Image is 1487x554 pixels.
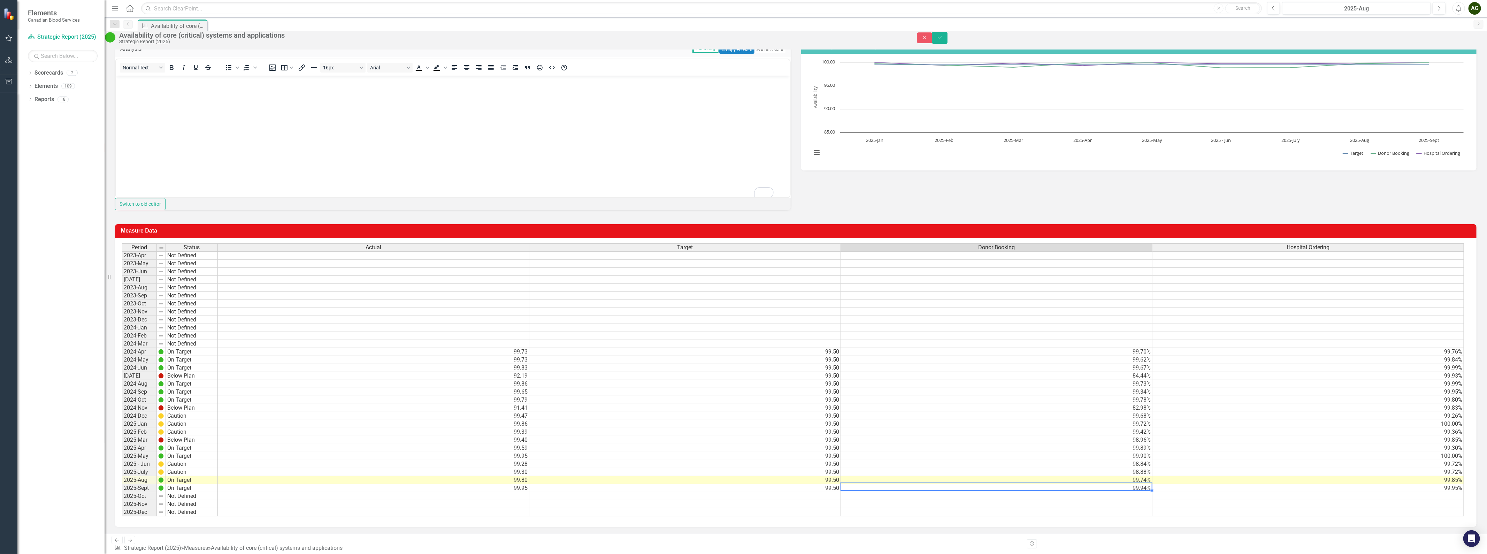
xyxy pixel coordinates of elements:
td: 99.73 [218,356,529,364]
td: 2025-Nov [122,500,157,508]
span: Arial [370,65,404,70]
span: Status [184,244,200,251]
td: 99.40 [218,436,529,444]
td: 99.50 [529,380,841,388]
td: 99.80% [1152,396,1464,404]
td: Not Defined [166,332,218,340]
button: Switch to old editor [115,198,166,210]
td: 99.72% [1152,460,1464,468]
td: 99.99% [1152,380,1464,388]
td: 99.36% [1152,428,1464,436]
td: 99.39 [218,428,529,436]
div: Numbered list [240,63,258,73]
td: 99.50 [529,476,841,484]
span: Search [1235,5,1250,11]
div: 2025-Aug [1285,5,1428,13]
button: Font Arial [367,63,413,73]
td: 99.50 [529,484,841,492]
div: 109 [61,83,75,89]
td: 99.95 [218,452,529,460]
button: HTML Editor [546,63,558,73]
td: Not Defined [166,300,218,308]
a: Strategic Report (2025) [124,545,181,551]
text: 2025-Sept [1419,137,1439,143]
td: On Target [166,364,218,372]
td: 99.42% [841,428,1152,436]
td: 98.84% [841,460,1152,468]
text: Donor Booking [1378,150,1409,156]
td: 2023-Apr [122,251,157,260]
td: Not Defined [166,308,218,316]
button: Block Normal Text [120,63,165,73]
td: [DATE] [122,372,157,380]
img: Yx0AAAAASUVORK5CYII= [158,421,164,427]
td: On Target [166,452,218,460]
td: 2025-Jan [122,420,157,428]
td: 2025-Oct [122,492,157,500]
img: 8DAGhfEEPCf229AAAAAElFTkSuQmCC [158,501,164,507]
button: Horizontal line [308,63,320,73]
button: AI Assistant [754,46,785,53]
td: On Target [166,396,218,404]
img: 8DAGhfEEPCf229AAAAAElFTkSuQmCC [158,309,164,314]
td: 99.83 [218,364,529,372]
td: 2023-May [122,260,157,268]
td: 99.89% [841,444,1152,452]
td: 99.50 [529,452,841,460]
div: Strategic Report (2025) [119,39,903,44]
td: Caution [166,420,218,428]
img: 8DAGhfEEPCf229AAAAAElFTkSuQmCC [158,285,164,290]
img: IjK2lU6JAAAAAElFTkSuQmCC [158,485,164,491]
button: Underline [190,63,202,73]
button: 2025-Aug [1282,2,1431,15]
img: 8DAGhfEEPCf229AAAAAElFTkSuQmCC [158,325,164,331]
td: 99.26% [1152,412,1464,420]
td: 99.67% [841,364,1152,372]
td: 99.76% [1152,348,1464,356]
td: 99.95 [218,484,529,492]
img: AAAAAElFTkSuQmCC [158,373,164,379]
img: Yx0AAAAASUVORK5CYII= [158,429,164,435]
td: On Target [166,444,218,452]
text: 2025-Aug [1350,137,1369,143]
td: 91.41 [218,404,529,412]
td: 99.30% [1152,444,1464,452]
td: 2025-Feb [122,428,157,436]
button: Bold [166,63,177,73]
td: 92.19 [218,372,529,380]
button: Decrease indent [497,63,509,73]
img: 8DAGhfEEPCf229AAAAAElFTkSuQmCC [158,341,164,347]
iframe: Rich Text Area [116,76,790,197]
td: 99.50 [529,396,841,404]
td: 2023-Aug [122,284,157,292]
td: 99.86 [218,380,529,388]
span: Elements [28,9,80,17]
text: 2025-Mar [1003,137,1023,143]
td: Not Defined [166,276,218,284]
img: ClearPoint Strategy [3,8,16,20]
td: 99.50 [529,364,841,372]
text: 100.00 [822,59,835,65]
td: 99.94% [841,484,1152,492]
td: 2024-Feb [122,332,157,340]
button: Align left [449,63,460,73]
td: Below Plan [166,436,218,444]
td: 99.50 [529,420,841,428]
img: 8DAGhfEEPCf229AAAAAElFTkSuQmCC [158,269,164,274]
td: 2023-Nov [122,308,157,316]
td: 99.70% [841,348,1152,356]
a: Reports [35,96,54,104]
td: Not Defined [166,508,218,516]
img: AAAAAElFTkSuQmCC [158,437,164,443]
td: 99.50 [529,388,841,396]
img: 8DAGhfEEPCf229AAAAAElFTkSuQmCC [159,245,164,251]
text: 2025-May [1142,137,1162,143]
td: 84.44% [841,372,1152,380]
img: 8DAGhfEEPCf229AAAAAElFTkSuQmCC [158,253,164,258]
td: Caution [166,468,218,476]
span: 16px [323,65,357,70]
td: 99.28 [218,460,529,468]
td: 2025-May [122,452,157,460]
td: 2024-Apr [122,348,157,356]
td: 99.83% [1152,404,1464,412]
